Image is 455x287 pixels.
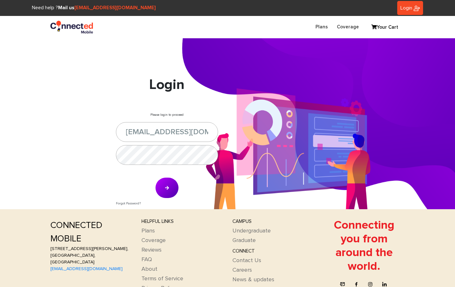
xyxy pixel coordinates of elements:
[50,259,132,266] div: [GEOGRAPHIC_DATA]
[141,247,162,253] a: Reviews
[323,219,405,274] h3: Connecting you from around the world.
[232,248,314,254] h4: Connect
[58,5,156,10] strong: Mail us
[32,5,156,10] span: Need help ?
[50,219,132,246] div: ConnectED Mobile
[232,258,261,263] a: Contact Us
[50,246,132,252] div: [STREET_ADDRESS][PERSON_NAME],
[232,277,274,283] a: News & updates
[141,219,223,224] h4: Helpful links
[116,202,141,205] a: Forgot Password?
[141,228,155,234] a: Plans
[141,266,157,272] a: About
[50,267,123,271] a: [EMAIL_ADDRESS][DOMAIN_NAME]
[141,276,183,282] a: Terms of Service
[74,5,156,10] a: [EMAIL_ADDRESS][DOMAIN_NAME]
[141,257,152,262] a: FAQ
[311,21,332,34] a: Plans
[400,5,412,11] span: Login
[232,228,271,234] a: Undergraduate
[368,23,400,32] a: Your Cart
[141,238,166,243] a: Coverage
[232,219,314,224] h4: Campus
[232,238,256,243] a: Graduate
[116,122,218,142] input: Email or Customer ID
[332,21,363,34] a: Coverage
[232,267,252,273] a: Careers
[50,252,132,259] div: [GEOGRAPHIC_DATA],
[111,77,223,209] div: Please login to proceed
[116,77,218,93] h1: Login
